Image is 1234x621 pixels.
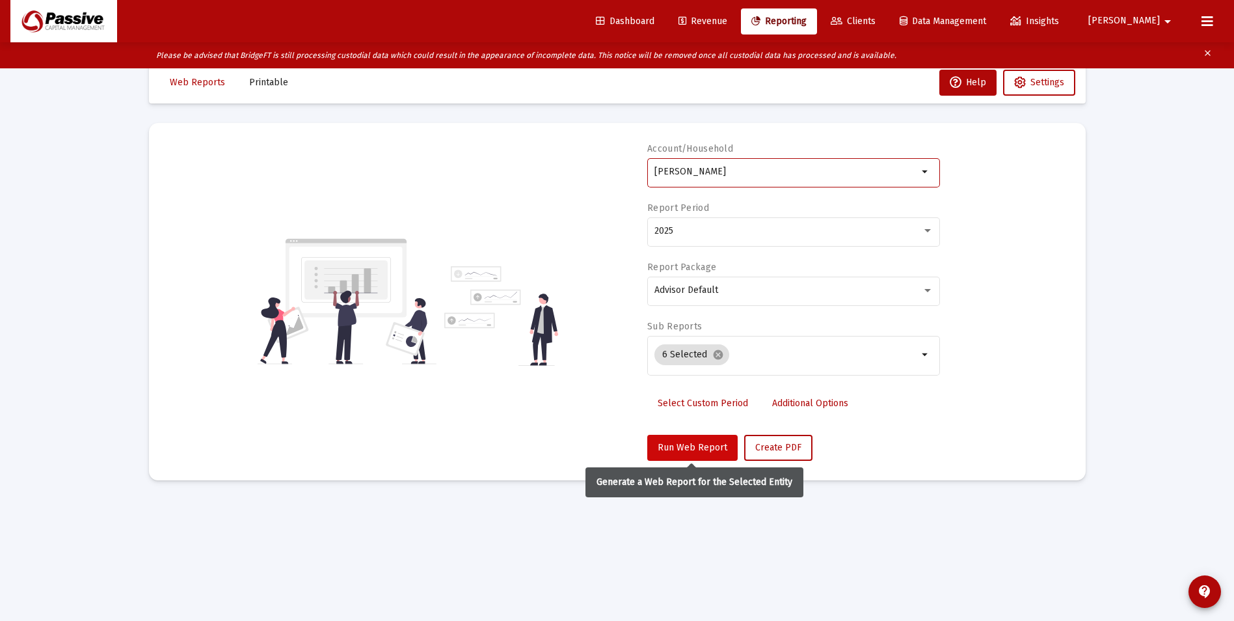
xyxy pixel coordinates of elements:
span: [PERSON_NAME] [1088,16,1160,27]
button: [PERSON_NAME] [1073,8,1191,34]
button: Create PDF [744,435,812,461]
mat-icon: arrow_drop_down [1160,8,1175,34]
label: Report Period [647,202,709,214]
span: 2025 [654,225,673,236]
span: Settings [1030,77,1064,88]
a: Data Management [889,8,997,34]
mat-icon: contact_support [1197,584,1213,600]
span: Printable [249,77,288,88]
img: reporting [258,237,436,366]
span: Create PDF [755,442,801,453]
mat-chip: 6 Selected [654,344,729,365]
button: Run Web Report [647,435,738,461]
span: Dashboard [596,16,654,27]
a: Clients [820,8,886,34]
label: Sub Reports [647,321,702,332]
span: Help [950,77,986,88]
input: Search or select an account or household [654,167,918,177]
button: Help [939,70,997,96]
button: Settings [1003,70,1075,96]
a: Dashboard [585,8,665,34]
button: Web Reports [159,70,235,96]
span: Reporting [751,16,807,27]
a: Reporting [741,8,817,34]
span: Advisor Default [654,284,718,296]
a: Insights [1000,8,1069,34]
span: Revenue [678,16,727,27]
label: Account/Household [647,143,733,154]
button: Printable [239,70,299,96]
label: Report Package [647,262,716,273]
img: Dashboard [20,8,107,34]
span: Insights [1010,16,1059,27]
mat-chip-list: Selection [654,342,918,368]
mat-icon: arrow_drop_down [918,164,933,180]
img: reporting-alt [444,266,558,366]
mat-icon: arrow_drop_down [918,347,933,363]
span: Additional Options [772,398,848,409]
i: Please be advised that BridgeFT is still processing custodial data which could result in the appe... [156,51,896,60]
span: Select Custom Period [658,398,748,409]
span: Web Reports [170,77,225,88]
span: Clients [831,16,876,27]
span: Data Management [900,16,986,27]
mat-icon: clear [1203,46,1213,65]
a: Revenue [668,8,738,34]
mat-icon: cancel [712,349,724,361]
span: Run Web Report [658,442,727,453]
